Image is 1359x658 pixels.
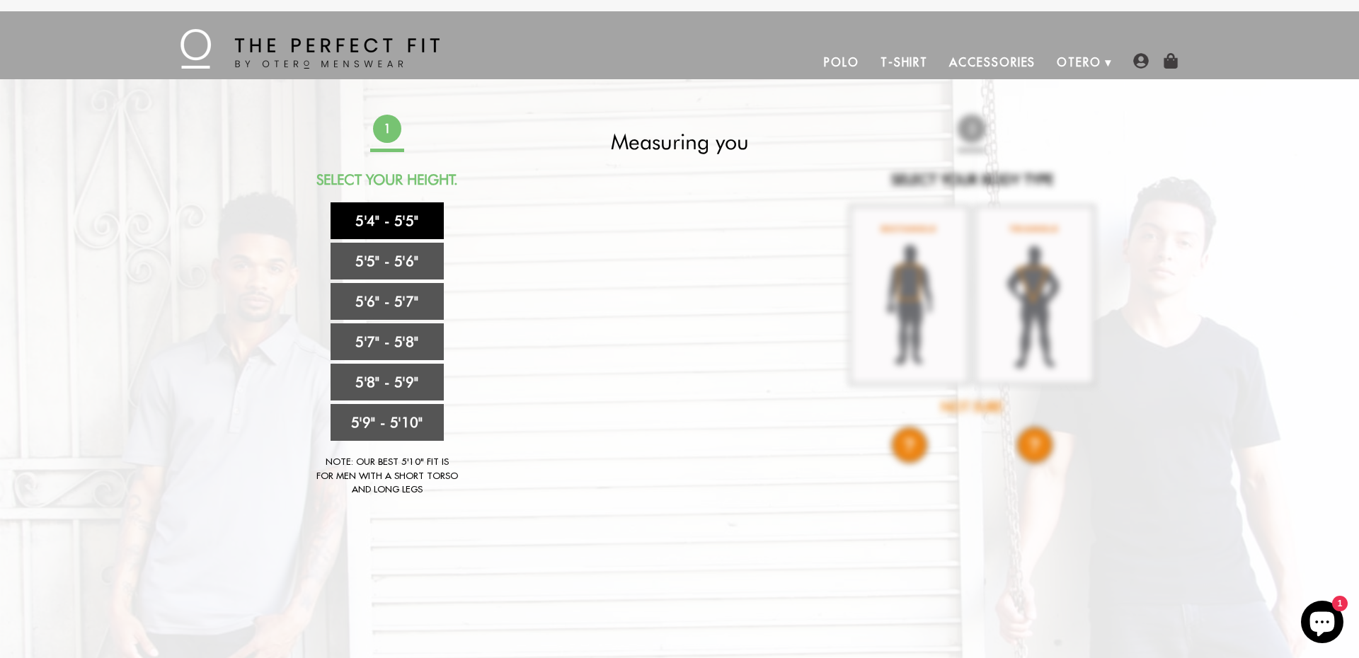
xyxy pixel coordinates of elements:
inbox-online-store-chat: Shopify online store chat [1297,601,1348,647]
img: shopping-bag-icon.png [1163,53,1179,69]
a: T-Shirt [870,45,939,79]
a: Accessories [939,45,1046,79]
a: 5'4" - 5'5" [331,202,444,239]
img: The Perfect Fit - by Otero Menswear - Logo [180,29,440,69]
a: 5'7" - 5'8" [331,323,444,360]
a: 5'5" - 5'6" [331,243,444,279]
a: 5'6" - 5'7" [331,283,444,320]
a: 5'8" - 5'9" [331,364,444,400]
h2: Measuring you [554,129,805,154]
a: 5'9" - 5'10" [331,404,444,441]
div: Note: Our best 5'10" fit is for men with a short torso and long legs [316,455,458,497]
h2: Select Your Height. [262,171,512,188]
span: 1 [370,112,404,146]
a: Otero [1046,45,1112,79]
a: Polo [813,45,870,79]
img: user-account-icon.png [1133,53,1149,69]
